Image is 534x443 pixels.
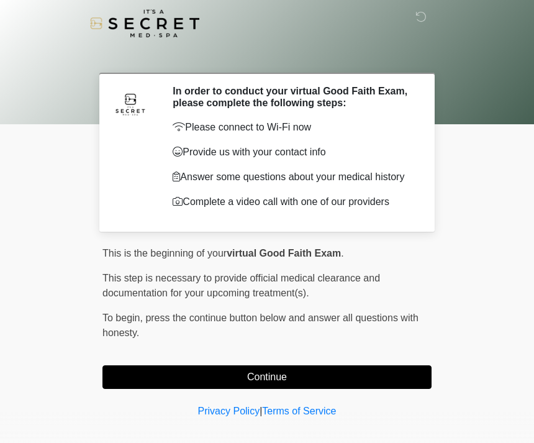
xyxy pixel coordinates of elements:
[102,365,432,389] button: Continue
[173,170,413,185] p: Answer some questions about your medical history
[93,45,441,68] h1: ‎ ‎
[262,406,336,416] a: Terms of Service
[90,9,199,37] img: It's A Secret Med Spa Logo
[198,406,260,416] a: Privacy Policy
[227,248,341,258] strong: virtual Good Faith Exam
[260,406,262,416] a: |
[102,248,227,258] span: This is the beginning of your
[341,248,343,258] span: .
[173,85,413,109] h2: In order to conduct your virtual Good Faith Exam, please complete the following steps:
[173,120,413,135] p: Please connect to Wi-Fi now
[102,313,419,338] span: press the continue button below and answer all questions with honesty.
[173,145,413,160] p: Provide us with your contact info
[112,85,149,122] img: Agent Avatar
[102,313,145,323] span: To begin,
[102,273,380,298] span: This step is necessary to provide official medical clearance and documentation for your upcoming ...
[173,194,413,209] p: Complete a video call with one of our providers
